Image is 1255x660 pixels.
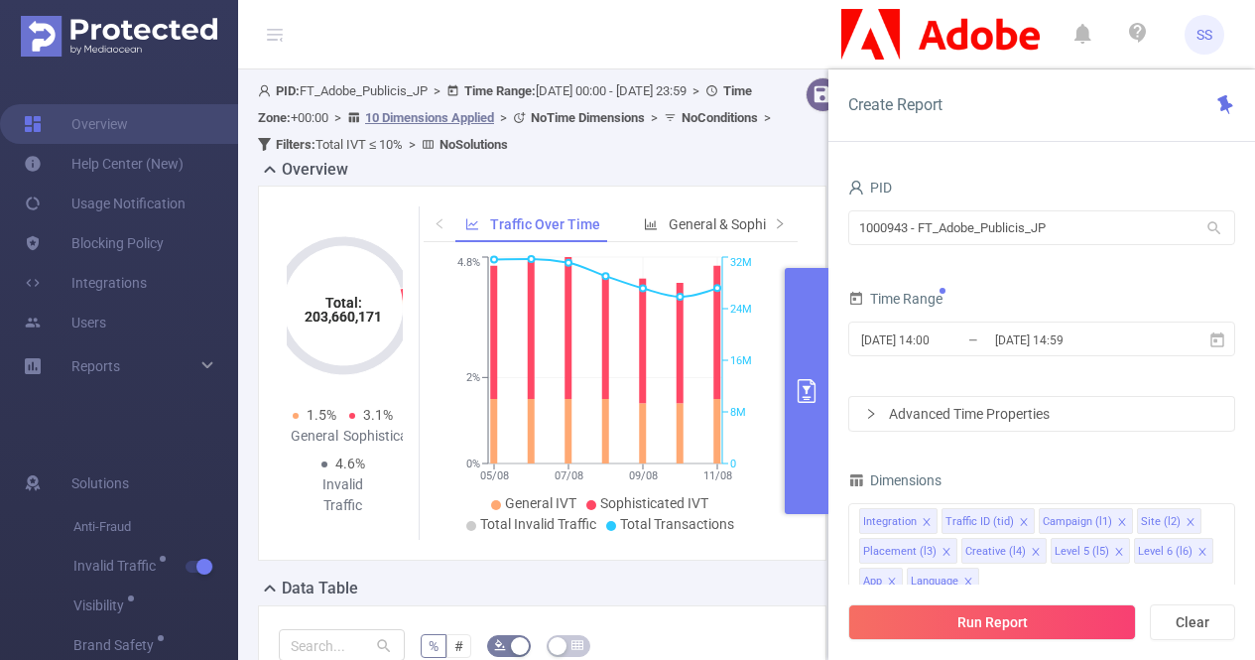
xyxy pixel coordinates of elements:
span: > [687,83,705,98]
a: Integrations [24,263,147,303]
li: Site (l2) [1137,508,1201,534]
span: > [645,110,664,125]
span: Invalid Traffic [73,559,163,573]
tspan: 8M [730,406,746,419]
a: Users [24,303,106,342]
span: > [758,110,777,125]
span: General & Sophisticated IVT by Category [669,216,917,232]
div: Traffic ID (tid) [945,509,1014,535]
b: No Conditions [682,110,758,125]
div: icon: rightAdvanced Time Properties [849,397,1234,431]
h2: Data Table [282,577,358,600]
i: icon: close [1117,517,1127,529]
tspan: 4.8% [457,257,480,270]
tspan: 203,660,171 [305,309,382,325]
a: Blocking Policy [24,223,164,263]
span: Anti-Fraud [73,507,238,547]
a: Usage Notification [24,184,186,223]
li: Campaign (l1) [1039,508,1133,534]
i: icon: line-chart [465,217,479,231]
li: Placement (l3) [859,538,957,564]
div: Site (l2) [1141,509,1181,535]
li: Level 5 (l5) [1051,538,1130,564]
i: icon: close [922,517,932,529]
i: icon: close [1019,517,1029,529]
tspan: Total: [324,295,361,311]
div: Integration [863,509,917,535]
i: icon: close [887,577,897,589]
div: Level 5 (l5) [1055,539,1109,565]
button: Run Report [848,604,1136,640]
i: icon: user [848,180,864,196]
tspan: 09/08 [628,469,657,482]
div: General [287,426,343,447]
a: Help Center (New) [24,144,184,184]
div: Creative (l4) [965,539,1026,565]
span: Create Report [848,95,942,114]
span: > [328,110,347,125]
button: Clear [1150,604,1235,640]
h2: Overview [282,158,348,182]
span: FT_Adobe_Publicis_JP [DATE] 00:00 - [DATE] 23:59 +00:00 [258,83,777,152]
i: icon: left [434,217,445,229]
span: # [454,638,463,654]
b: No Time Dimensions [531,110,645,125]
span: 4.6% [335,456,365,471]
input: Start date [859,327,1020,353]
li: App [859,568,903,594]
li: Creative (l4) [961,538,1047,564]
a: Reports [71,346,120,386]
span: Sophisticated IVT [600,495,708,511]
span: Total Transactions [620,516,734,532]
span: > [428,83,446,98]
span: SS [1196,15,1212,55]
tspan: 0% [466,458,480,470]
span: 3.1% [363,407,393,423]
i: icon: close [1197,547,1207,559]
span: Total IVT ≤ 10% [276,137,403,152]
tspan: 2% [466,371,480,384]
div: Sophisticated [343,426,400,447]
li: Traffic ID (tid) [941,508,1035,534]
div: Level 6 (l6) [1138,539,1192,565]
span: 1.5% [307,407,336,423]
img: Protected Media [21,16,217,57]
input: End date [993,327,1154,353]
tspan: 0 [730,458,736,470]
u: 10 Dimensions Applied [365,110,494,125]
i: icon: right [865,408,877,420]
span: > [494,110,513,125]
i: icon: close [941,547,951,559]
tspan: 05/08 [479,469,508,482]
li: Level 6 (l6) [1134,538,1213,564]
div: Placement (l3) [863,539,937,565]
b: PID: [276,83,300,98]
tspan: 07/08 [554,469,582,482]
tspan: 16M [730,354,752,367]
div: Language [911,569,958,594]
span: Visibility [73,598,131,612]
tspan: 11/08 [702,469,731,482]
div: App [863,569,882,594]
span: % [429,638,439,654]
div: Invalid Traffic [314,474,371,516]
tspan: 24M [730,303,752,316]
i: icon: table [571,639,583,651]
i: icon: close [1031,547,1041,559]
i: icon: right [774,217,786,229]
li: Integration [859,508,938,534]
i: icon: bg-colors [494,639,506,651]
div: Campaign (l1) [1043,509,1112,535]
span: PID [848,180,892,196]
span: > [403,137,422,152]
i: icon: close [963,577,973,589]
i: icon: close [1114,547,1124,559]
i: icon: close [1186,517,1195,529]
span: Brand Safety [73,638,161,652]
span: Reports [71,358,120,374]
span: Total Invalid Traffic [480,516,596,532]
a: Overview [24,104,128,144]
i: icon: user [258,84,276,97]
i: icon: bar-chart [644,217,658,231]
tspan: 32M [730,257,752,270]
